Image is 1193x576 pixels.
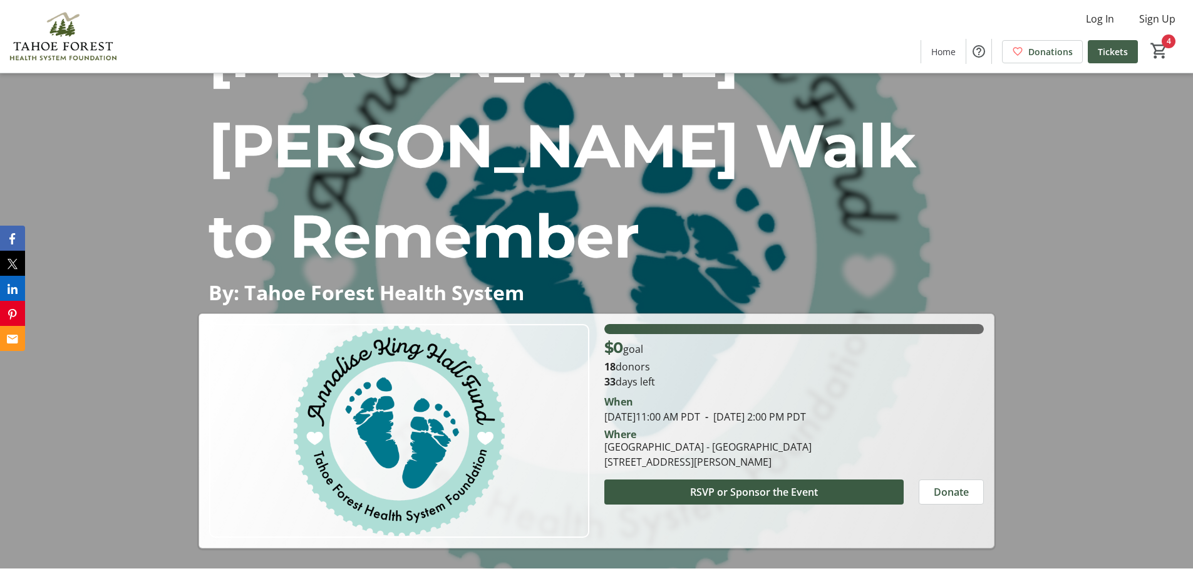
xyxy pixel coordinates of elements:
[921,40,966,63] a: Home
[604,394,633,409] div: When
[604,439,812,454] div: [GEOGRAPHIC_DATA] - [GEOGRAPHIC_DATA]
[209,324,589,538] img: Campaign CTA Media Photo
[690,484,818,500] span: RSVP or Sponsor the Event
[604,410,700,424] span: [DATE] 11:00 AM PDT
[700,410,806,424] span: [DATE] 2:00 PM PDT
[1002,40,1083,63] a: Donations
[931,45,956,58] span: Home
[700,410,713,424] span: -
[1088,40,1138,63] a: Tickets
[604,324,984,334] div: 100% of fundraising goal reached
[919,479,984,505] button: Donate
[604,454,812,469] div: [STREET_ADDRESS][PERSON_NAME]
[1129,9,1185,29] button: Sign Up
[209,19,916,273] span: [PERSON_NAME] [PERSON_NAME] Walk to Remember
[604,375,616,389] span: 33
[604,374,984,389] p: days left
[966,39,991,64] button: Help
[1098,45,1128,58] span: Tickets
[209,281,984,303] p: By: Tahoe Forest Health System
[1028,45,1073,58] span: Donations
[604,479,904,505] button: RSVP or Sponsor the Event
[604,359,984,374] p: donors
[604,360,616,374] b: 18
[934,484,969,500] span: Donate
[1148,39,1170,62] button: Cart
[604,429,636,439] div: Where
[604,338,623,357] span: $0
[1086,11,1114,26] span: Log In
[1139,11,1175,26] span: Sign Up
[1076,9,1124,29] button: Log In
[8,5,119,68] img: Tahoe Forest Health System Foundation's Logo
[604,337,643,359] p: goal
